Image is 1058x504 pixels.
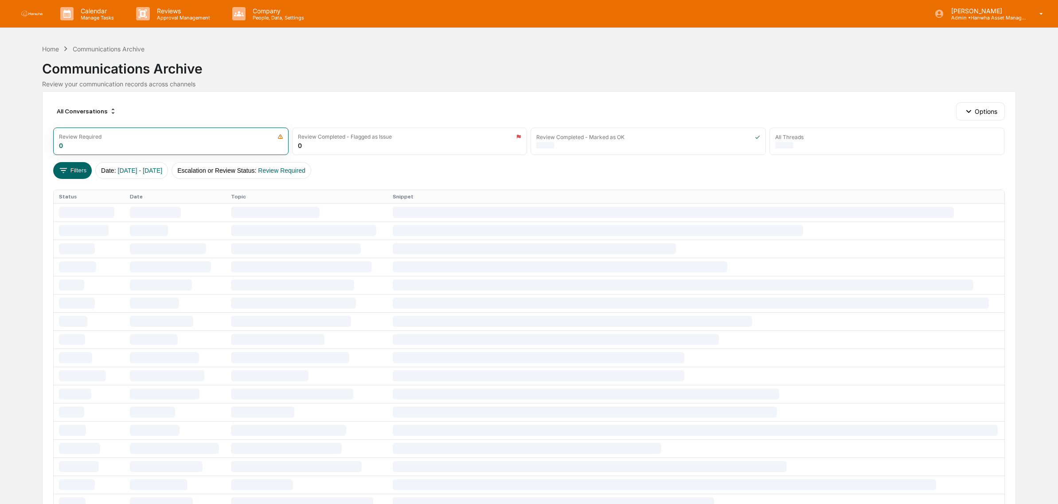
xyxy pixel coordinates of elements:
img: icon [755,134,760,140]
p: Manage Tasks [74,15,118,21]
button: Escalation or Review Status:Review Required [172,162,311,179]
button: Options [956,102,1004,120]
p: Admin • Hanwha Asset Management ([GEOGRAPHIC_DATA]) Ltd. [944,15,1027,21]
p: Approval Management [150,15,215,21]
span: Review Required [258,167,305,174]
button: Date:[DATE] - [DATE] [95,162,168,179]
div: Communications Archive [42,54,1015,77]
div: Review Completed - Marked as OK [536,134,625,140]
span: [DATE] - [DATE] [118,167,163,174]
th: Date [125,190,226,203]
div: 0 [59,142,63,149]
p: Reviews [150,7,215,15]
p: [PERSON_NAME] [944,7,1027,15]
th: Status [54,190,125,203]
th: Snippet [387,190,1004,203]
p: Calendar [74,7,118,15]
div: All Conversations [53,104,120,118]
div: Communications Archive [73,45,144,53]
p: People, Data, Settings [246,15,308,21]
div: Review Required [59,133,102,140]
img: icon [277,134,283,140]
div: Review your communication records across channels [42,80,1015,88]
div: 0 [298,142,302,149]
button: Filters [53,162,92,179]
img: icon [516,134,521,140]
div: Home [42,45,59,53]
th: Topic [226,190,387,203]
img: logo [21,11,43,16]
div: Review Completed - Flagged as Issue [298,133,392,140]
div: All Threads [775,134,804,140]
p: Company [246,7,308,15]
